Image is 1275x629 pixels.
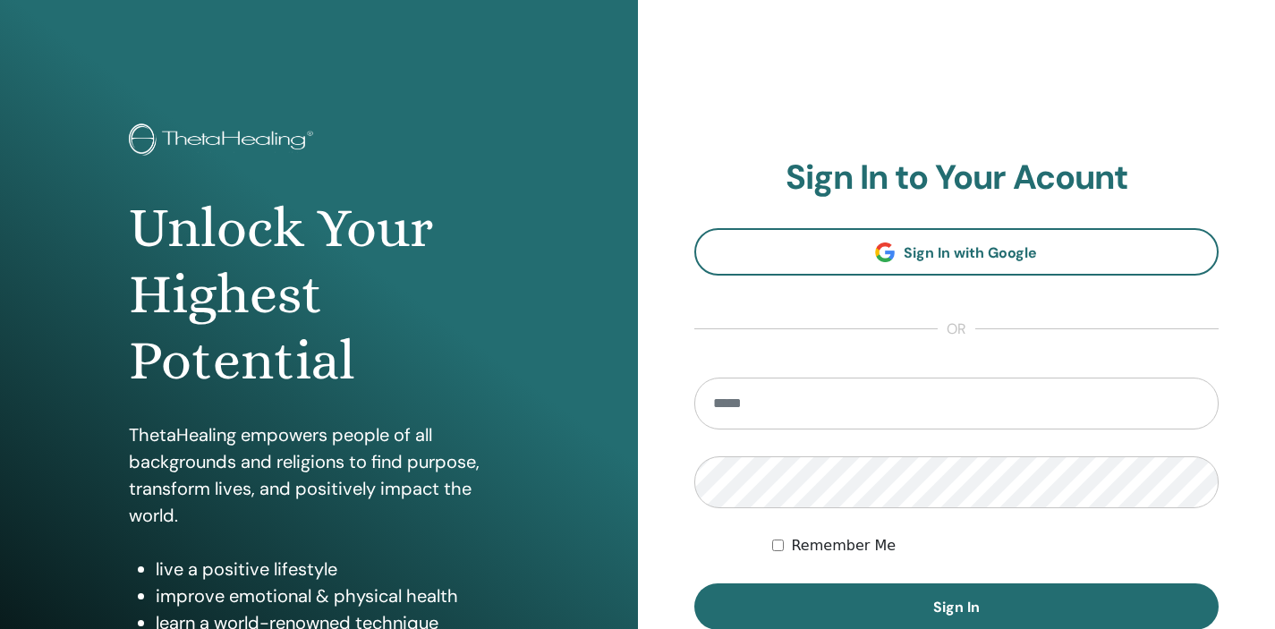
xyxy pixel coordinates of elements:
[772,535,1219,557] div: Keep me authenticated indefinitely or until I manually logout
[904,243,1037,262] span: Sign In with Google
[156,582,509,609] li: improve emotional & physical health
[129,195,509,395] h1: Unlock Your Highest Potential
[694,228,1220,276] a: Sign In with Google
[938,319,975,340] span: or
[156,556,509,582] li: live a positive lifestyle
[791,535,896,557] label: Remember Me
[933,598,980,616] span: Sign In
[694,157,1220,199] h2: Sign In to Your Acount
[129,421,509,529] p: ThetaHealing empowers people of all backgrounds and religions to find purpose, transform lives, a...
